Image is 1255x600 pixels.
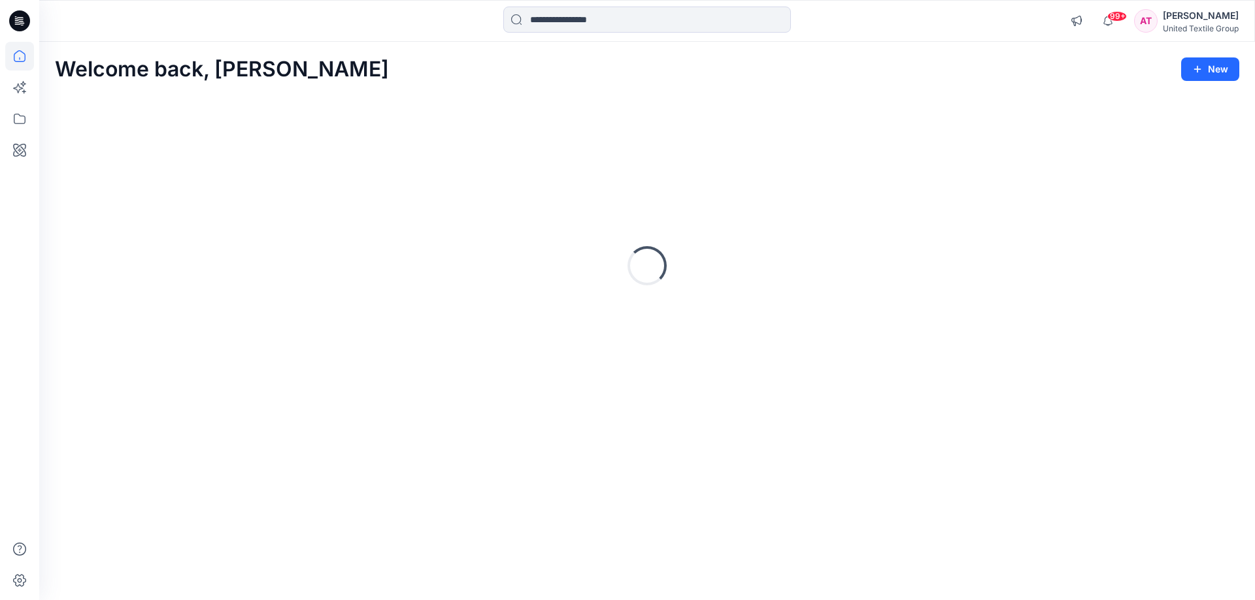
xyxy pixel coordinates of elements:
[1107,11,1127,22] span: 99+
[1163,24,1239,33] div: United Textile Group
[55,57,389,82] h2: Welcome back, [PERSON_NAME]
[1181,57,1239,81] button: New
[1163,8,1239,24] div: [PERSON_NAME]
[1134,9,1158,33] div: AT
